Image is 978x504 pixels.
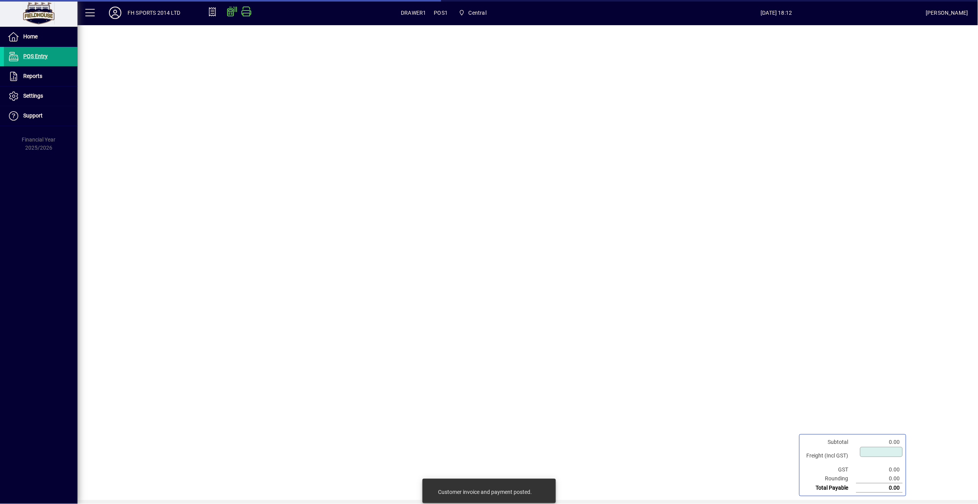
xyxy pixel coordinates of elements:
a: Reports [4,67,78,86]
button: Profile [103,6,128,20]
span: Central [455,6,490,20]
span: POS1 [434,7,448,19]
td: 0.00 [856,465,903,474]
a: Support [4,106,78,126]
td: Subtotal [803,438,856,447]
span: Support [23,112,43,119]
span: Central [469,7,486,19]
div: Customer invoice and payment posted. [438,488,532,496]
td: Freight (Incl GST) [803,447,856,465]
td: Rounding [803,474,856,483]
a: Home [4,27,78,47]
span: Settings [23,93,43,99]
span: POS Entry [23,53,48,59]
span: Home [23,33,38,40]
a: Settings [4,86,78,106]
td: GST [803,465,856,474]
td: 0.00 [856,474,903,483]
span: Reports [23,73,42,79]
td: 0.00 [856,483,903,493]
td: 0.00 [856,438,903,447]
div: FH SPORTS 2014 LTD [128,7,180,19]
span: DRAWER1 [401,7,426,19]
span: [DATE] 18:12 [627,7,926,19]
td: Total Payable [803,483,856,493]
div: [PERSON_NAME] [926,7,968,19]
